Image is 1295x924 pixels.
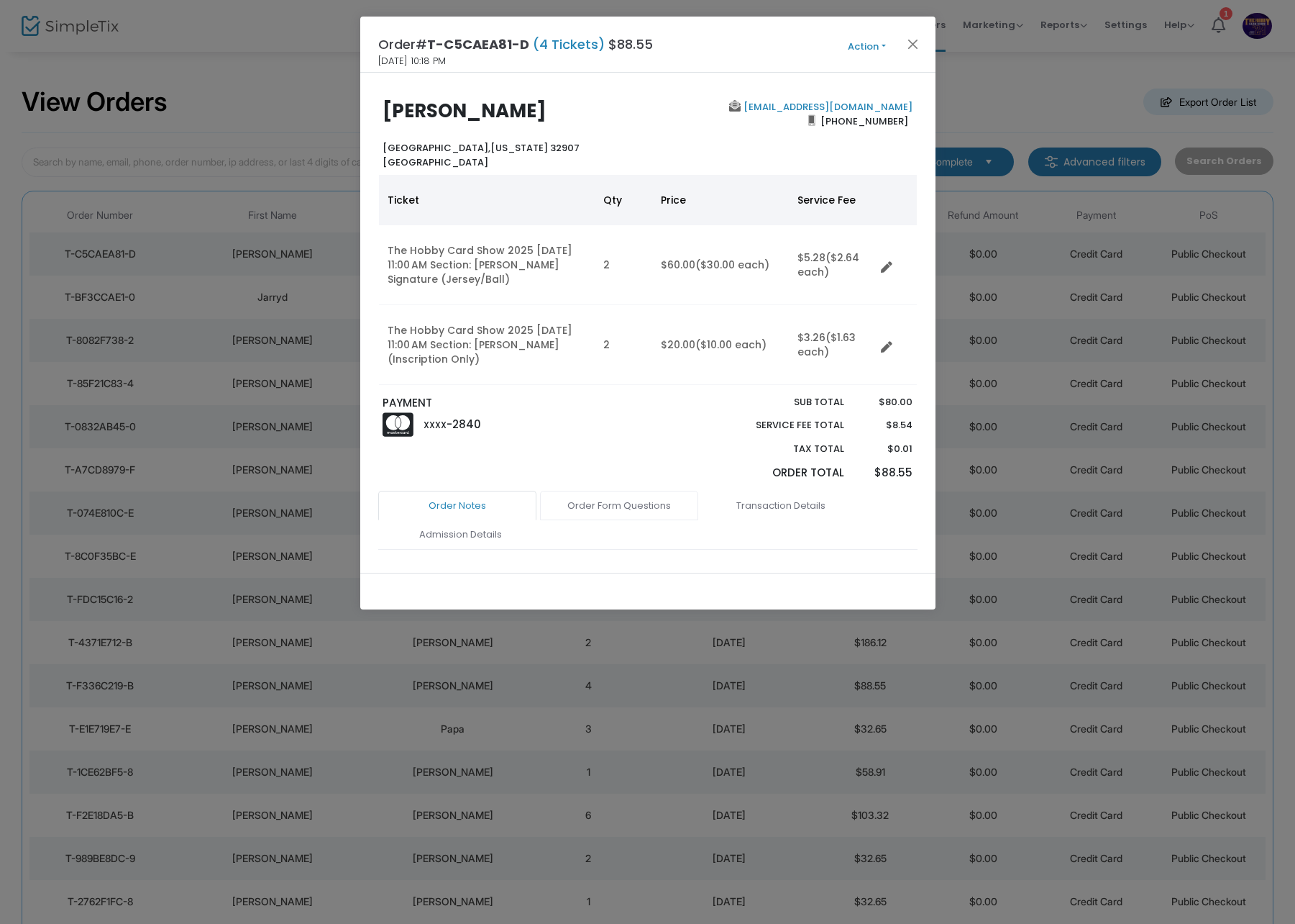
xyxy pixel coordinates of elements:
[383,141,490,155] span: [GEOGRAPHIC_DATA],
[702,491,860,521] a: Transaction Details
[723,395,845,409] p: Sub total
[789,305,875,385] td: $3.26
[378,54,446,68] span: [DATE] 10:18 PM
[741,100,912,114] a: [EMAIL_ADDRESS][DOMAIN_NAME]
[378,491,536,521] a: Order Notes
[383,141,580,169] b: [US_STATE] 32907 [GEOGRAPHIC_DATA]
[382,520,540,550] a: Admission Details
[379,305,595,385] td: The Hobby Card Show 2025 [DATE] 11:00 AM Section: [PERSON_NAME] (Inscription Only)
[695,258,769,272] span: ($30.00 each)
[652,175,789,225] th: Price
[379,175,595,225] th: Ticket
[859,442,912,456] p: $0.01
[383,395,641,412] p: PAYMENT
[378,35,653,54] h4: Order# $88.55
[383,98,546,124] b: [PERSON_NAME]
[723,418,845,432] p: Service Fee Total
[859,395,912,409] p: $80.00
[859,465,912,481] p: $88.55
[824,39,910,55] button: Action
[540,491,698,521] a: Order Form Questions
[595,225,652,305] td: 2
[595,175,652,225] th: Qty
[379,175,917,385] div: Data table
[424,419,447,431] span: XXXX
[815,109,912,132] span: [PHONE_NUMBER]
[652,225,789,305] td: $60.00
[797,250,859,279] span: ($2.64 each)
[789,225,875,305] td: $5.28
[447,417,481,432] span: -2840
[797,330,856,359] span: ($1.63 each)
[529,35,608,53] span: (4 Tickets)
[723,442,845,456] p: Tax Total
[427,35,529,53] span: T-C5CAEA81-D
[652,305,789,385] td: $20.00
[595,305,652,385] td: 2
[379,225,595,305] td: The Hobby Card Show 2025 [DATE] 11:00 AM Section: [PERSON_NAME] Signature (Jersey/Ball)
[695,338,767,352] span: ($10.00 each)
[903,35,922,53] button: Close
[723,465,845,481] p: Order Total
[789,175,875,225] th: Service Fee
[859,418,912,432] p: $8.54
